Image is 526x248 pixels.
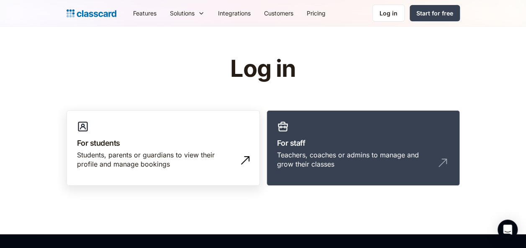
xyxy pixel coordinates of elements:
a: home [67,8,116,19]
div: Solutions [163,4,211,23]
h1: Log in [130,56,396,82]
div: Solutions [170,9,195,18]
a: Log in [372,5,405,22]
a: Pricing [300,4,332,23]
a: For staffTeachers, coaches or admins to manage and grow their classes [267,110,460,186]
h3: For staff [277,137,449,149]
a: Integrations [211,4,257,23]
div: Open Intercom Messenger [498,220,518,240]
h3: For students [77,137,249,149]
a: Start for free [410,5,460,21]
div: Students, parents or guardians to view their profile and manage bookings [77,150,233,169]
a: Customers [257,4,300,23]
div: Start for free [416,9,453,18]
a: Features [126,4,163,23]
div: Teachers, coaches or admins to manage and grow their classes [277,150,433,169]
a: For studentsStudents, parents or guardians to view their profile and manage bookings [67,110,260,186]
div: Log in [380,9,398,18]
